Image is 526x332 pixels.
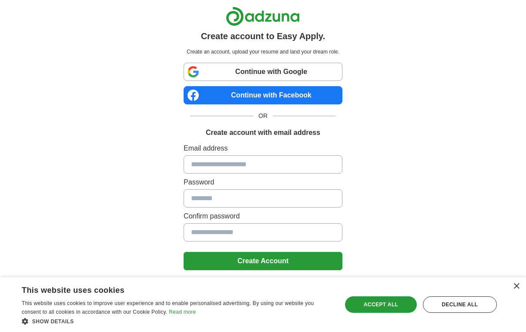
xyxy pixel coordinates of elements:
label: Password [184,177,342,188]
a: Read more, opens a new window [169,309,196,315]
span: Show details [32,319,74,325]
a: Continue with Google [184,63,342,81]
span: OR [253,111,273,121]
div: Accept all [345,296,416,313]
img: Adzuna logo [226,7,300,26]
p: Create an account, upload your resume and land your dream role. [185,48,341,56]
button: Create Account [184,252,342,270]
span: This website uses cookies to improve user experience and to enable personalised advertising. By u... [22,300,314,315]
label: Email address [184,143,342,154]
div: Decline all [423,296,497,313]
div: Close [513,283,519,290]
a: Continue with Facebook [184,86,342,104]
div: Show details [22,317,332,325]
h1: Create account with email address [206,127,320,138]
h1: Create account to Easy Apply. [201,30,325,43]
label: Confirm password [184,211,342,221]
div: This website uses cookies [22,282,311,295]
